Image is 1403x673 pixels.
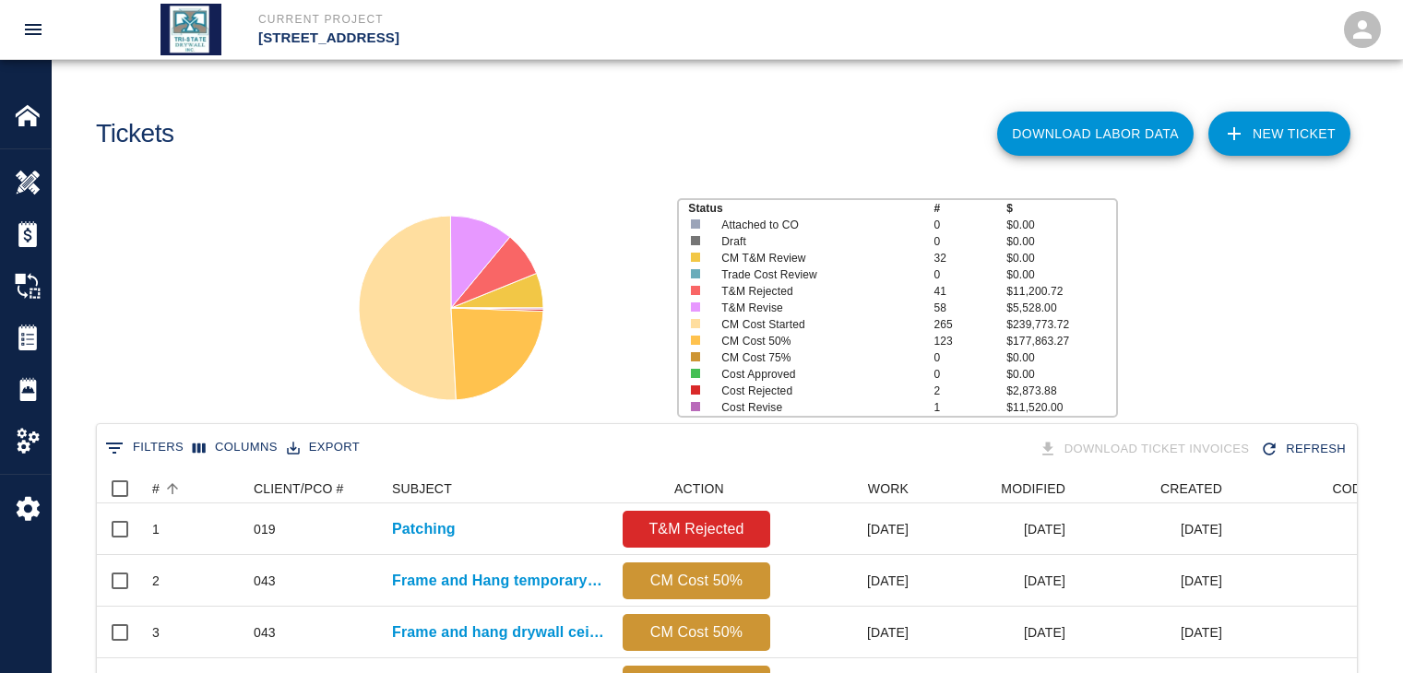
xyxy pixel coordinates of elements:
div: [DATE] [1075,555,1231,607]
div: [DATE] [779,555,918,607]
div: SUBJECT [383,474,613,503]
p: # [933,200,1006,217]
button: Show filters [101,433,188,463]
a: Frame and hang drywall ceiling in [PERSON_NAME] [PERSON_NAME] conference room.... [392,621,604,643]
p: 0 [933,349,1006,366]
a: Patching [392,518,456,540]
p: Trade Cost Review [721,266,912,283]
p: CM T&M Review [721,250,912,266]
p: $11,520.00 [1006,399,1115,416]
p: 0 [933,266,1006,283]
p: 265 [933,316,1006,333]
p: $0.00 [1006,217,1115,233]
p: $2,873.88 [1006,383,1115,399]
div: Refresh the list [1256,433,1353,466]
p: Cost Revise [721,399,912,416]
p: $11,200.72 [1006,283,1115,300]
div: # [152,474,160,503]
p: [STREET_ADDRESS] [258,28,802,49]
p: CM Cost 50% [630,621,763,643]
p: $ [1006,200,1115,217]
p: Status [688,200,933,217]
p: Draft [721,233,912,250]
div: 2 [152,572,160,590]
div: CREATED [1160,474,1222,503]
p: 0 [933,366,1006,383]
div: WORK [868,474,909,503]
a: NEW TICKET [1208,112,1350,156]
p: 0 [933,233,1006,250]
p: $0.00 [1006,250,1115,266]
button: Sort [160,476,185,502]
div: CREATED [1075,474,1231,503]
div: CLIENT/PCO # [254,474,344,503]
p: 58 [933,300,1006,316]
div: 043 [254,572,276,590]
div: CODES [1231,474,1388,503]
div: [DATE] [1075,503,1231,555]
p: 41 [933,283,1006,300]
p: 123 [933,333,1006,349]
div: [DATE] [918,555,1075,607]
a: Frame and Hang temporary wall at [PERSON_NAME] [PERSON_NAME] conference room.... [392,570,604,592]
p: 0 [933,217,1006,233]
img: Tri State Drywall [161,4,221,55]
div: 3 [152,623,160,642]
div: [DATE] [779,503,918,555]
div: # [143,474,244,503]
iframe: Chat Widget [1311,584,1403,673]
p: CM Cost Started [721,316,912,333]
div: MODIFIED [1001,474,1065,503]
p: T&M Revise [721,300,912,316]
div: CLIENT/PCO # [244,474,383,503]
div: [DATE] [779,607,918,658]
p: $0.00 [1006,266,1115,283]
button: open drawer [11,7,55,52]
p: $239,773.72 [1006,316,1115,333]
button: Refresh [1256,433,1353,466]
p: Current Project [258,11,802,28]
div: [DATE] [1075,607,1231,658]
div: [DATE] [918,607,1075,658]
p: $177,863.27 [1006,333,1115,349]
div: [DATE] [918,503,1075,555]
p: $0.00 [1006,366,1115,383]
p: Cost Approved [721,366,912,383]
div: CODES [1332,474,1379,503]
p: $0.00 [1006,349,1115,366]
p: CM Cost 75% [721,349,912,366]
button: Select columns [188,433,282,462]
p: Cost Rejected [721,383,912,399]
div: MODIFIED [918,474,1075,503]
p: T&M Rejected [630,518,763,540]
div: SUBJECT [392,474,452,503]
div: 019 [254,520,276,538]
button: Export [282,433,364,462]
p: 32 [933,250,1006,266]
p: CM Cost 50% [630,570,763,592]
p: CM Cost 50% [721,333,912,349]
p: 2 [933,383,1006,399]
div: 043 [254,623,276,642]
p: $0.00 [1006,233,1115,250]
div: WORK [779,474,918,503]
p: 1 [933,399,1006,416]
div: Tickets download in groups of 15 [1035,433,1257,466]
h1: Tickets [96,119,174,149]
div: ACTION [674,474,724,503]
p: Attached to CO [721,217,912,233]
div: ACTION [613,474,779,503]
p: $5,528.00 [1006,300,1115,316]
p: T&M Rejected [721,283,912,300]
button: Download Labor Data [997,112,1194,156]
div: 1 [152,520,160,538]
